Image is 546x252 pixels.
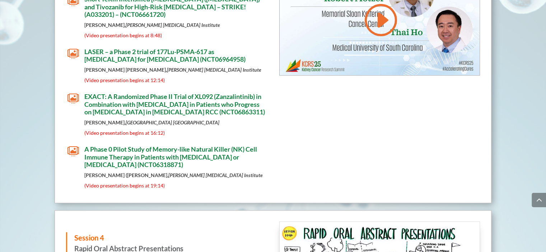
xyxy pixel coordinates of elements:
[84,48,246,63] span: LASER – a Phase 2 trial of 177Lu-PSMA-617 as [MEDICAL_DATA] for [MEDICAL_DATA] (NCT06964958)
[84,182,165,189] span: (Video presentation begins at 19:14)
[168,172,263,178] em: [PERSON_NAME] [MEDICAL_DATA] Institute
[67,93,79,104] span: 
[84,119,219,125] strong: [PERSON_NAME],
[84,67,261,73] strong: [PERSON_NAME] [PERSON_NAME],
[67,146,79,157] span: 
[167,67,261,73] em: [PERSON_NAME] [MEDICAL_DATA] Institute
[126,119,219,125] em: [GEOGRAPHIC_DATA] [GEOGRAPHIC_DATA]
[67,48,79,60] span: 
[84,32,162,38] span: (Video presentation begins at 8:48)
[84,92,265,116] span: EXACT: A Randomized Phase II Trial of XL092 (Zanzalintinib) in Combination with [MEDICAL_DATA] in...
[126,22,220,28] em: [PERSON_NAME] [MEDICAL_DATA] Institute
[84,22,220,28] strong: [PERSON_NAME],
[84,172,263,178] strong: [PERSON_NAME] ([PERSON_NAME],
[74,233,104,242] span: Session 4
[84,130,165,136] span: (Video presentation begins at 16:12)
[84,145,257,168] span: A Phase 0 Pilot Study of Memory-like Natural Killer (NK) Cell Immune Therapy in Patients with [ME...
[84,77,165,83] span: (Video presentation begins at 12:14)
